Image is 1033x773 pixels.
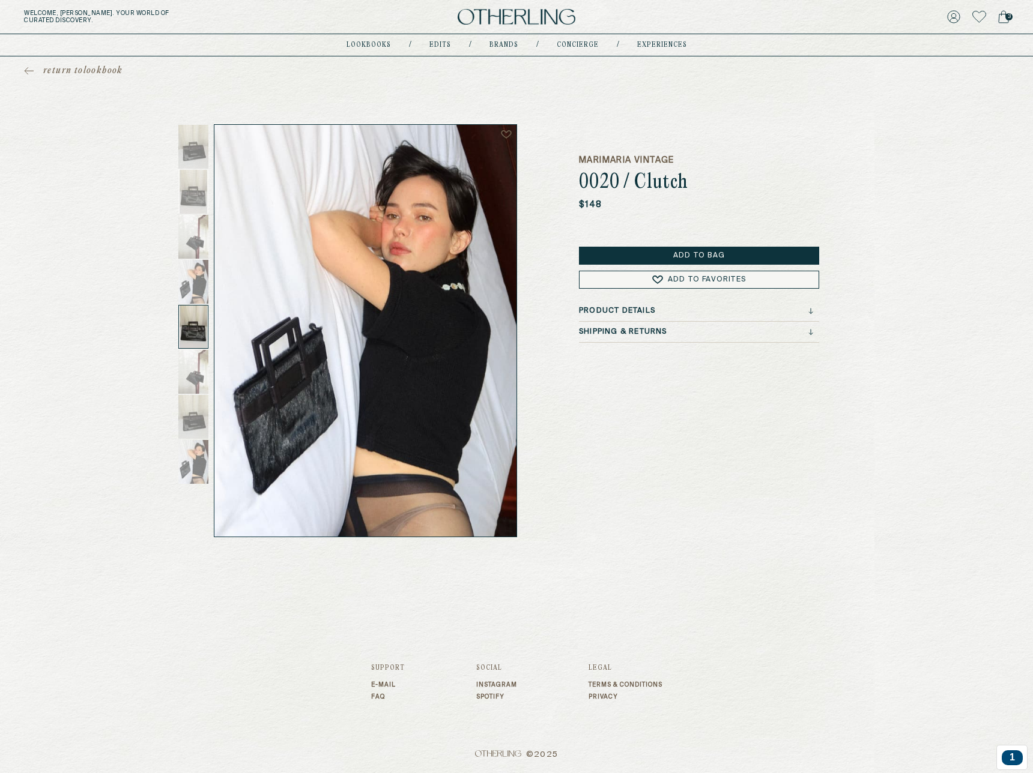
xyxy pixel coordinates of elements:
h5: Welcome, [PERSON_NAME] . Your world of curated discovery. [24,10,320,24]
button: Add to Bag [579,247,819,265]
a: Terms & Conditions [589,681,662,688]
h3: Product Details [579,307,655,315]
a: experiences [637,42,687,48]
a: E-mail [371,681,405,688]
a: Edits [429,42,451,48]
div: / [617,40,619,50]
img: Thumbnail 8 [178,440,208,484]
img: Thumbnail 4 [178,260,208,304]
a: FAQ [371,693,405,700]
img: 0020 / Clutch [214,125,516,537]
a: Instagram [476,681,517,688]
span: Add to Favorites [668,276,746,283]
h3: Shipping & Returns [579,328,667,336]
a: concierge [557,42,599,48]
h5: Marimaria Vintage [579,154,819,166]
a: lookbooks [347,42,391,48]
button: Add to Favorites [579,271,819,289]
img: Thumbnail 7 [178,395,208,439]
a: Spotify [476,693,517,700]
h3: Legal [589,664,662,672]
a: return tolookbook [24,65,123,77]
span: return to lookbook [43,65,123,77]
span: © 2025 [371,750,662,760]
h3: Support [371,664,405,672]
div: / [409,40,411,50]
img: Thumbnail 3 [178,215,208,259]
img: Thumbnail 2 [178,170,208,214]
a: 3 [998,8,1009,25]
div: / [536,40,539,50]
a: Privacy [589,693,662,700]
span: 3 [1005,13,1013,20]
h3: Social [476,664,517,672]
img: Thumbnail 1 [178,125,208,169]
div: / [469,40,471,50]
img: Thumbnail 6 [178,350,208,394]
p: $148 [579,199,602,211]
img: logo [458,9,575,25]
a: Brands [489,42,518,48]
h1: 0020 / Clutch [579,172,819,194]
